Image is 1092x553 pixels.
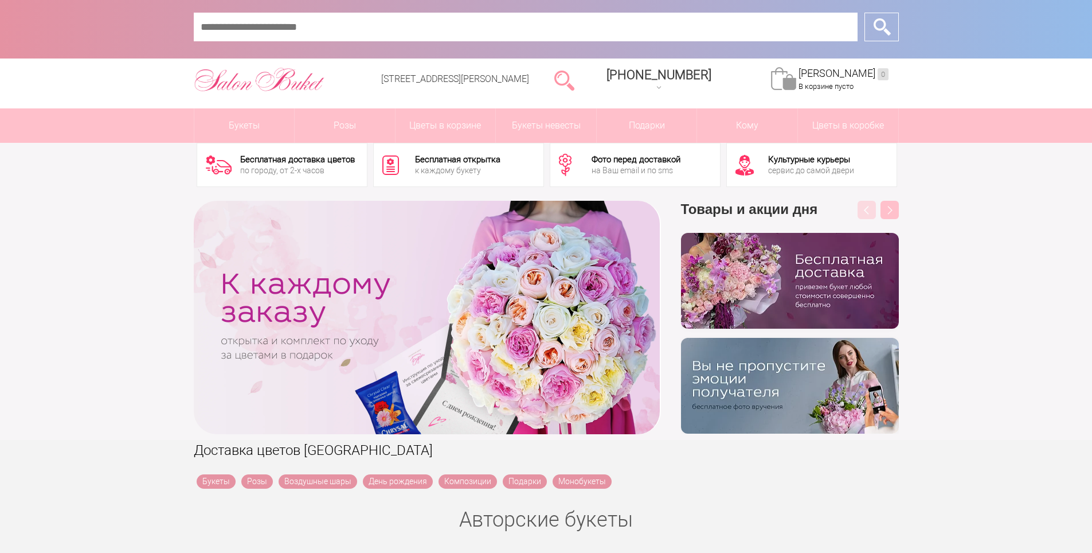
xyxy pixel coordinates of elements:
[768,166,854,174] div: сервис до самой двери
[279,474,357,489] a: Воздушные шары
[798,108,898,143] a: Цветы в коробке
[681,338,899,434] img: v9wy31nijnvkfycrkduev4dhgt9psb7e.png.webp
[878,68,889,80] ins: 0
[768,155,854,164] div: Культурные курьеры
[459,508,633,532] a: Авторские букеты
[799,82,854,91] span: В корзине пусто
[592,166,680,174] div: на Ваш email и по sms
[240,166,355,174] div: по городу, от 2-х часов
[194,65,325,95] img: Цветы Нижний Новгород
[496,108,596,143] a: Букеты невесты
[597,108,697,143] a: Подарки
[681,233,899,329] img: hpaj04joss48rwypv6hbykmvk1dj7zyr.png.webp
[241,474,273,489] a: Розы
[880,201,899,219] button: Next
[681,201,899,233] h3: Товары и акции дня
[592,155,680,164] div: Фото перед доставкой
[415,166,500,174] div: к каждому букету
[553,474,612,489] a: Монобукеты
[606,68,711,82] span: [PHONE_NUMBER]
[697,108,797,143] span: Кому
[194,440,899,461] h1: Доставка цветов [GEOGRAPHIC_DATA]
[240,155,355,164] div: Бесплатная доставка цветов
[197,474,236,489] a: Букеты
[194,108,295,143] a: Букеты
[799,67,889,80] a: [PERSON_NAME]
[439,474,497,489] a: Композиции
[295,108,395,143] a: Розы
[503,474,547,489] a: Подарки
[363,474,433,489] a: День рождения
[396,108,496,143] a: Цветы в корзине
[381,73,529,84] a: [STREET_ADDRESS][PERSON_NAME]
[415,155,500,164] div: Бесплатная открытка
[600,64,718,96] a: [PHONE_NUMBER]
